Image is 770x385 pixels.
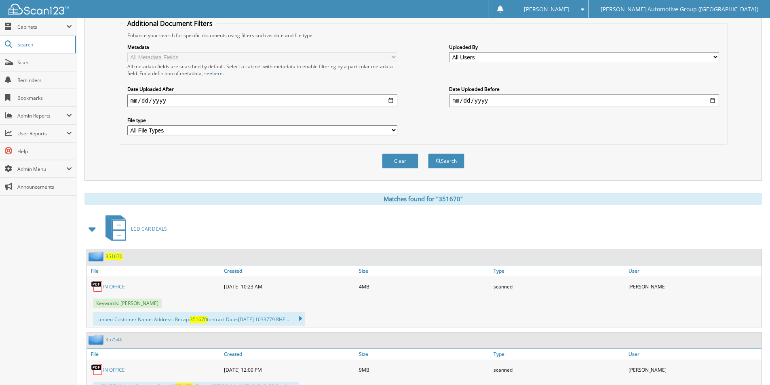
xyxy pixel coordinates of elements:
a: 357546 [105,336,122,343]
button: Search [428,154,464,168]
span: 351670 [190,316,207,323]
span: Admin Reports [17,112,66,119]
input: end [449,94,719,107]
a: File [87,349,222,360]
a: IN OFFICE [103,366,125,373]
img: PDF.png [91,280,103,292]
span: Keywords: [PERSON_NAME] [93,299,162,308]
span: User Reports [17,130,66,137]
div: [DATE] 10:23 AM [222,278,357,295]
span: LCD CAR DEALS [131,225,167,232]
label: Metadata [127,44,397,50]
label: Uploaded By [449,44,719,50]
div: scanned [492,362,627,378]
a: Type [492,265,627,276]
a: Size [357,349,492,360]
a: Size [357,265,492,276]
div: Matches found for "351670" [84,193,762,205]
a: User [627,349,762,360]
a: IN OFFICE [103,283,125,290]
img: PDF.png [91,364,103,376]
div: ...mber: Customer Name: Address: Recap: tontract Date:[DATE] 1033779 RHE... [93,312,305,326]
div: All metadata fields are searched by default. Select a cabinet with metadata to enable filtering b... [127,63,397,77]
span: Search [17,41,71,48]
input: start [127,94,397,107]
a: User [627,265,762,276]
div: Enhance your search for specific documents using filters such as date and file type. [123,32,723,39]
label: Date Uploaded After [127,86,397,93]
span: [PERSON_NAME] [524,7,569,12]
label: Date Uploaded Before [449,86,719,93]
span: Cabinets [17,23,66,30]
a: here [212,70,223,77]
a: Type [492,349,627,360]
a: Created [222,265,357,276]
span: [PERSON_NAME] Automotive Group ([GEOGRAPHIC_DATA]) [601,7,758,12]
span: Reminders [17,77,72,84]
span: Announcements [17,183,72,190]
img: scan123-logo-white.svg [8,4,69,15]
span: Bookmarks [17,95,72,101]
div: [DATE] 12:00 PM [222,362,357,378]
div: [PERSON_NAME] [627,362,762,378]
div: scanned [492,278,627,295]
span: Scan [17,59,72,66]
div: 4MB [357,278,492,295]
div: [PERSON_NAME] [627,278,762,295]
span: Admin Menu [17,166,66,173]
a: File [87,265,222,276]
a: LCD CAR DEALS [101,213,167,245]
button: Clear [382,154,418,168]
iframe: Chat Widget [730,346,770,385]
img: folder2.png [89,335,105,345]
a: Created [222,349,357,360]
div: 9MB [357,362,492,378]
span: Help [17,148,72,155]
legend: Additional Document Filters [123,19,217,28]
a: 351670 [105,253,122,260]
label: File type [127,117,397,124]
img: folder2.png [89,251,105,261]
